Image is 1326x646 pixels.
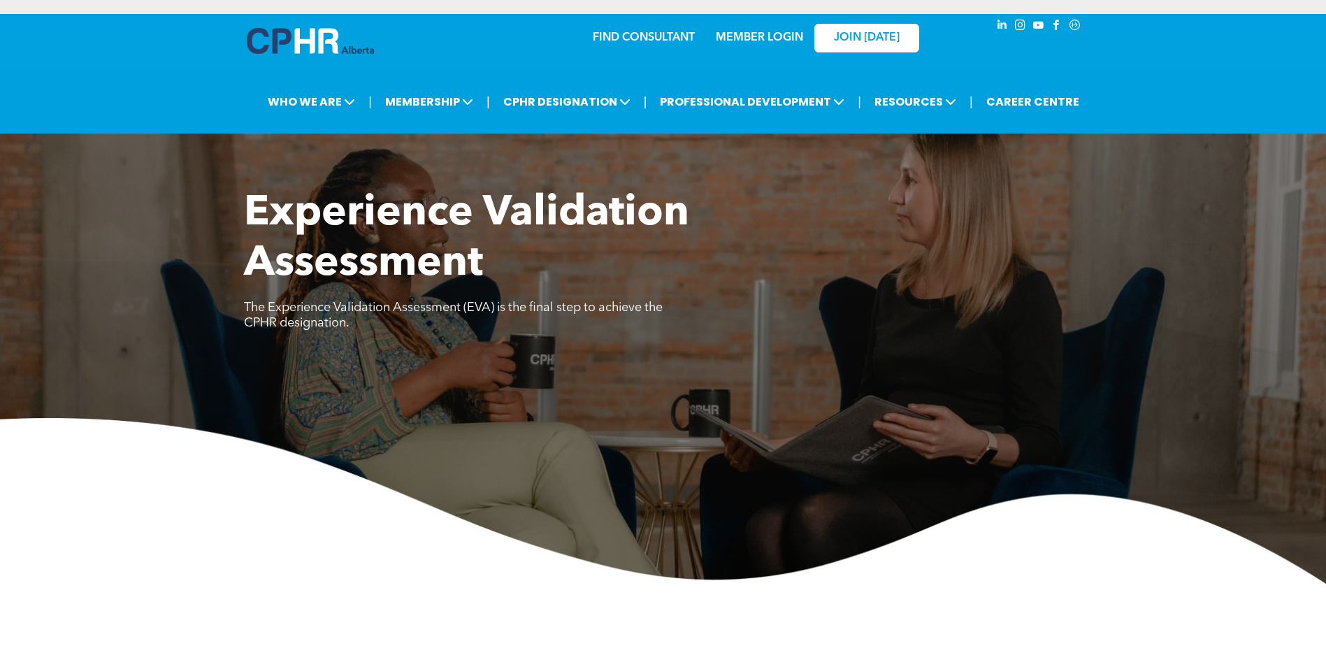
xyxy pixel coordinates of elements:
[1049,17,1065,36] a: facebook
[1067,17,1083,36] a: Social network
[368,87,372,116] li: |
[656,89,849,115] span: PROFESSIONAL DEVELOPMENT
[644,87,647,116] li: |
[264,89,359,115] span: WHO WE ARE
[858,87,861,116] li: |
[487,87,490,116] li: |
[381,89,477,115] span: MEMBERSHIP
[244,301,663,329] span: The Experience Validation Assessment (EVA) is the final step to achieve the CPHR designation.
[716,32,803,43] a: MEMBER LOGIN
[1031,17,1046,36] a: youtube
[1013,17,1028,36] a: instagram
[970,87,973,116] li: |
[982,89,1083,115] a: CAREER CENTRE
[814,24,919,52] a: JOIN [DATE]
[499,89,635,115] span: CPHR DESIGNATION
[834,31,900,45] span: JOIN [DATE]
[593,32,695,43] a: FIND CONSULTANT
[870,89,960,115] span: RESOURCES
[247,28,374,54] img: A blue and white logo for cp alberta
[995,17,1010,36] a: linkedin
[244,193,689,285] span: Experience Validation Assessment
